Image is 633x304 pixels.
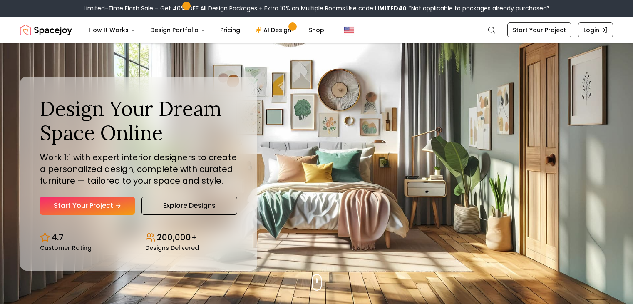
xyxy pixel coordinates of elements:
a: Start Your Project [40,197,135,215]
span: *Not applicable to packages already purchased* [407,4,550,12]
a: Shop [302,22,331,38]
p: 200,000+ [157,232,197,243]
b: LIMITED40 [375,4,407,12]
h1: Design Your Dream Space Online [40,97,237,145]
img: United States [344,25,354,35]
p: 4.7 [52,232,64,243]
a: Start Your Project [507,22,571,37]
p: Work 1:1 with expert interior designers to create a personalized design, complete with curated fu... [40,152,237,187]
a: Pricing [213,22,247,38]
small: Customer Rating [40,245,92,251]
a: Login [578,22,613,37]
a: Spacejoy [20,22,72,38]
nav: Global [20,17,613,43]
div: Limited-Time Flash Sale – Get 40% OFF All Design Packages + Extra 10% on Multiple Rooms. [84,4,550,12]
button: Design Portfolio [144,22,212,38]
a: AI Design [248,22,300,38]
small: Designs Delivered [145,245,199,251]
div: Design stats [40,225,237,251]
nav: Main [82,22,331,38]
span: Use code: [346,4,407,12]
img: Spacejoy Logo [20,22,72,38]
a: Explore Designs [141,197,237,215]
button: How It Works [82,22,142,38]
